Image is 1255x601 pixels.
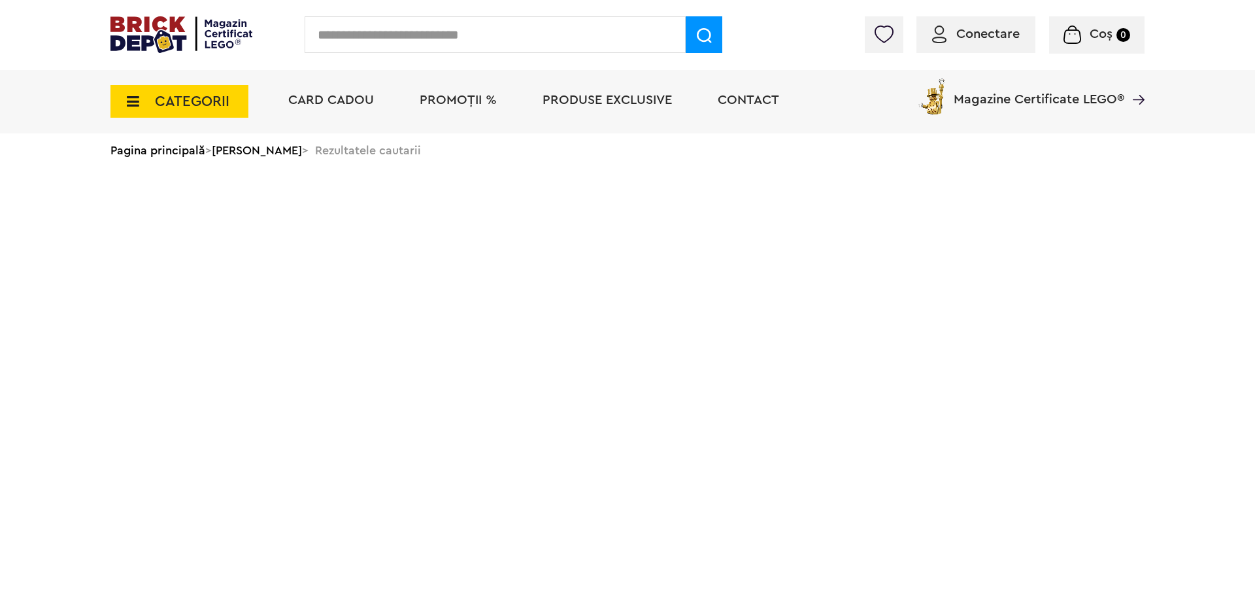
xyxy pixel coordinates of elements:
a: Pagina principală [110,145,205,156]
a: Magazine Certificate LEGO® [1124,76,1145,89]
a: PROMOȚII % [420,94,497,107]
span: Magazine Certificate LEGO® [954,76,1124,106]
a: [PERSON_NAME] [212,145,302,156]
span: Conectare [956,27,1020,41]
span: CATEGORII [155,94,229,109]
div: > > Rezultatele cautarii [110,133,1145,167]
small: 0 [1116,28,1130,42]
a: Conectare [932,27,1020,41]
a: Card Cadou [288,94,374,107]
a: Contact [718,94,779,107]
span: Coș [1090,27,1113,41]
a: Produse exclusive [543,94,672,107]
